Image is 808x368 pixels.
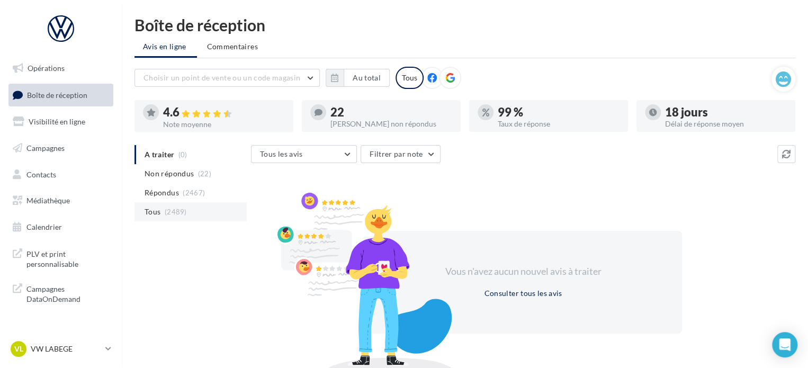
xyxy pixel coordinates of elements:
[134,69,320,87] button: Choisir un point de vente ou un code magasin
[6,277,115,309] a: Campagnes DataOnDemand
[163,106,285,119] div: 4.6
[28,64,65,73] span: Opérations
[163,121,285,128] div: Note moyenne
[198,169,211,178] span: (22)
[6,137,115,159] a: Campagnes
[143,73,300,82] span: Choisir un point de vente ou un code magasin
[6,190,115,212] a: Médiathèque
[6,216,115,238] a: Calendrier
[145,187,179,198] span: Répondus
[330,120,452,128] div: [PERSON_NAME] non répondus
[480,287,566,300] button: Consulter tous les avis
[29,117,85,126] span: Visibilité en ligne
[260,149,303,158] span: Tous les avis
[6,57,115,79] a: Opérations
[31,344,101,354] p: VW LABEGE
[498,106,620,118] div: 99 %
[665,106,787,118] div: 18 jours
[326,69,390,87] button: Au total
[498,120,620,128] div: Taux de réponse
[6,111,115,133] a: Visibilité en ligne
[26,247,109,270] span: PLV et print personnalisable
[27,90,87,99] span: Boîte de réception
[772,332,797,357] div: Open Intercom Messenger
[26,196,70,205] span: Médiathèque
[145,168,194,179] span: Non répondus
[361,145,441,163] button: Filtrer par note
[26,143,65,152] span: Campagnes
[396,67,424,89] div: Tous
[26,169,56,178] span: Contacts
[26,282,109,304] span: Campagnes DataOnDemand
[251,145,357,163] button: Tous les avis
[14,344,23,354] span: VL
[330,106,452,118] div: 22
[8,339,113,359] a: VL VW LABEGE
[145,207,160,217] span: Tous
[6,243,115,274] a: PLV et print personnalisable
[6,164,115,186] a: Contacts
[165,208,187,216] span: (2489)
[6,84,115,106] a: Boîte de réception
[432,265,614,279] div: Vous n'avez aucun nouvel avis à traiter
[134,17,795,33] div: Boîte de réception
[26,222,62,231] span: Calendrier
[665,120,787,128] div: Délai de réponse moyen
[183,189,205,197] span: (2467)
[207,42,258,51] span: Commentaires
[344,69,390,87] button: Au total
